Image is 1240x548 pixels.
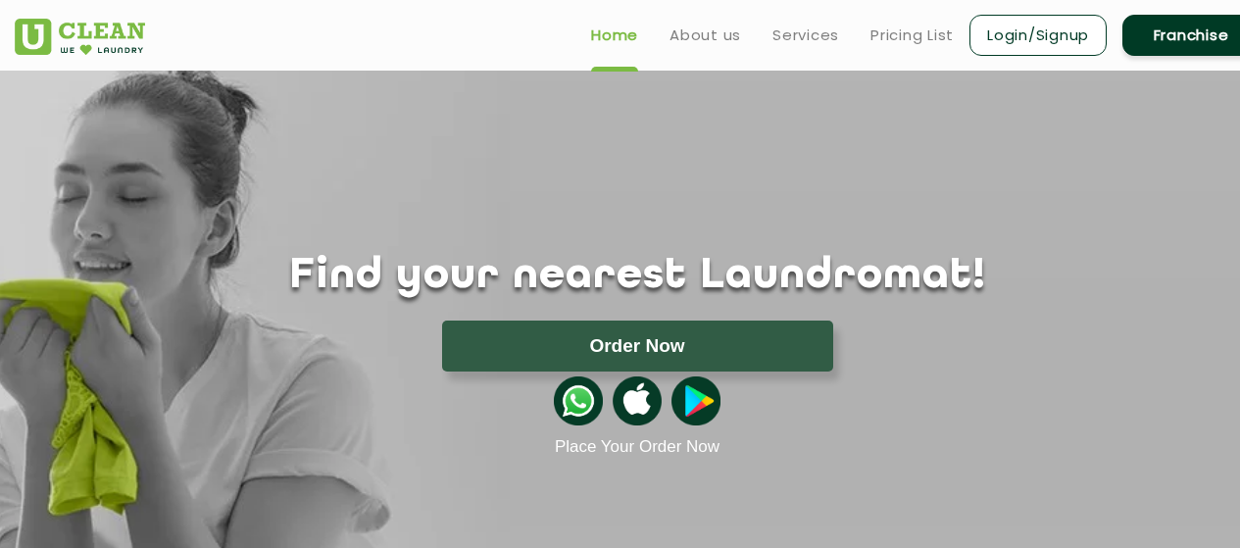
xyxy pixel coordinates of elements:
[442,321,833,372] button: Order Now
[772,24,839,47] a: Services
[671,376,720,425] img: playstoreicon.png
[613,376,662,425] img: apple-icon.png
[591,24,638,47] a: Home
[670,24,741,47] a: About us
[554,376,603,425] img: whatsappicon.png
[555,437,719,457] a: Place Your Order Now
[15,19,145,55] img: UClean Laundry and Dry Cleaning
[969,15,1107,56] a: Login/Signup
[870,24,954,47] a: Pricing List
